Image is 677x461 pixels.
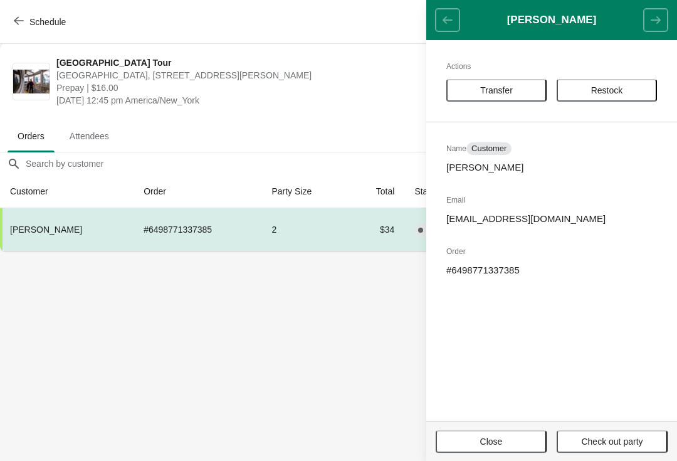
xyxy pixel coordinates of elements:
button: Schedule [6,11,76,33]
span: Check out party [581,437,643,447]
p: [PERSON_NAME] [446,161,657,174]
button: Transfer [446,79,547,102]
span: Transfer [480,85,513,95]
span: Attendees [60,125,119,147]
td: $34 [349,208,404,251]
span: Schedule [29,17,66,27]
span: [GEOGRAPHIC_DATA] Tour [56,56,446,69]
th: Order [134,175,261,208]
button: Close [436,430,547,453]
th: Status [404,175,481,208]
span: [GEOGRAPHIC_DATA], [STREET_ADDRESS][PERSON_NAME] [56,69,446,82]
span: Restock [591,85,623,95]
td: # 6498771337385 [134,208,261,251]
button: Check out party [557,430,668,453]
h2: Order [446,245,657,258]
input: Search by customer [25,152,677,175]
h1: [PERSON_NAME] [459,14,644,26]
th: Party Size [261,175,349,208]
span: Close [480,437,503,447]
h2: Email [446,194,657,206]
h2: Actions [446,60,657,73]
td: 2 [261,208,349,251]
th: Total [349,175,404,208]
span: Orders [8,125,55,147]
button: Restock [557,79,657,102]
h2: Name [446,142,657,155]
span: Prepay | $16.00 [56,82,446,94]
span: [DATE] 12:45 pm America/New_York [56,94,446,107]
span: Customer [471,144,506,154]
img: City Hall Tower Tour [13,70,50,94]
span: [PERSON_NAME] [10,225,82,235]
p: [EMAIL_ADDRESS][DOMAIN_NAME] [446,213,657,225]
p: # 6498771337385 [446,264,657,277]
